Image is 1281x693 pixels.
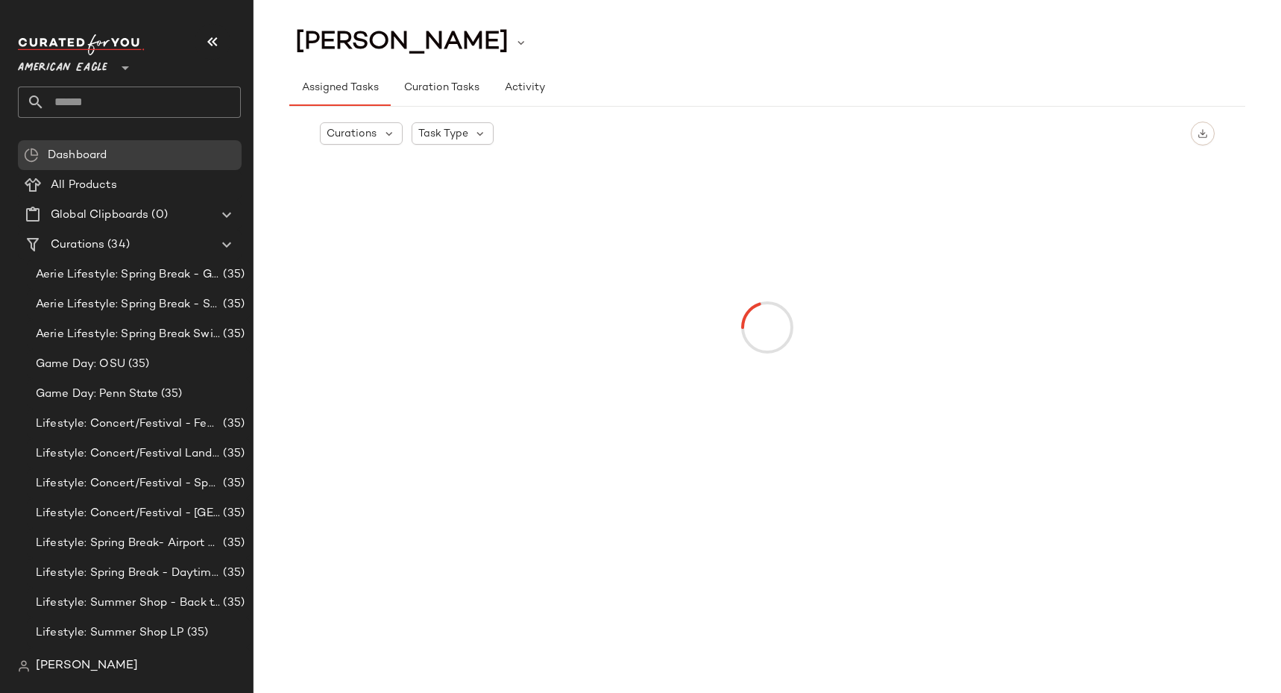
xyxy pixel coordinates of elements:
[220,535,245,552] span: (35)
[18,660,30,672] img: svg%3e
[220,445,245,462] span: (35)
[36,595,220,612] span: Lifestyle: Summer Shop - Back to School Essentials
[36,657,138,675] span: [PERSON_NAME]
[504,82,545,94] span: Activity
[125,356,150,373] span: (35)
[24,148,39,163] img: svg%3e
[1197,128,1208,139] img: svg%3e
[403,82,479,94] span: Curation Tasks
[327,126,377,142] span: Curations
[220,296,245,313] span: (35)
[220,266,245,283] span: (35)
[18,51,107,78] span: American Eagle
[104,236,130,254] span: (34)
[418,126,468,142] span: Task Type
[36,445,220,462] span: Lifestyle: Concert/Festival Landing Page
[48,147,107,164] span: Dashboard
[36,565,220,582] span: Lifestyle: Spring Break - Daytime Casual
[36,356,125,373] span: Game Day: OSU
[51,207,148,224] span: Global Clipboards
[36,386,158,403] span: Game Day: Penn State
[36,475,220,492] span: Lifestyle: Concert/Festival - Sporty
[158,386,183,403] span: (35)
[295,28,509,57] span: [PERSON_NAME]
[148,207,167,224] span: (0)
[220,595,245,612] span: (35)
[36,624,184,642] span: Lifestyle: Summer Shop LP
[220,475,245,492] span: (35)
[36,266,220,283] span: Aerie Lifestyle: Spring Break - Girly/Femme
[36,505,220,522] span: Lifestyle: Concert/Festival - [GEOGRAPHIC_DATA]
[18,34,145,55] img: cfy_white_logo.C9jOOHJF.svg
[220,505,245,522] span: (35)
[36,296,220,313] span: Aerie Lifestyle: Spring Break - Sporty
[220,565,245,582] span: (35)
[220,326,245,343] span: (35)
[184,624,209,642] span: (35)
[301,82,379,94] span: Assigned Tasks
[36,535,220,552] span: Lifestyle: Spring Break- Airport Style
[51,177,117,194] span: All Products
[51,236,104,254] span: Curations
[220,416,245,433] span: (35)
[36,416,220,433] span: Lifestyle: Concert/Festival - Femme
[36,326,220,343] span: Aerie Lifestyle: Spring Break Swimsuits Landing Page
